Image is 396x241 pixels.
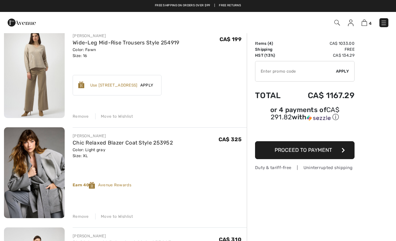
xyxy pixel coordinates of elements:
[255,46,290,52] td: Shipping
[73,133,173,139] div: [PERSON_NAME]
[255,124,355,139] iframe: PayPal-paypal
[78,82,84,88] img: Reward-Logo.svg
[73,213,89,219] div: Remove
[73,113,89,119] div: Remove
[255,107,355,124] div: or 4 payments ofCA$ 291.82withSezzle Click to learn more about Sezzle
[95,213,133,219] div: Move to Wishlist
[4,127,65,218] img: Chic Relaxed Blazer Coat Style 253952
[380,20,387,26] img: Menu
[369,21,371,26] span: 4
[73,140,173,146] a: Chic Relaxed Blazer Coat Style 253952
[290,40,355,46] td: CA$ 1033.00
[255,40,290,46] td: Items ( )
[334,20,340,26] img: Search
[255,141,355,159] button: Proceed to Payment
[73,183,98,187] strong: Earn 40
[336,68,349,74] span: Apply
[269,41,272,46] span: 4
[95,113,133,119] div: Move to Wishlist
[307,115,331,121] img: Sezzle
[219,3,241,8] a: Free Returns
[255,107,355,122] div: or 4 payments of with
[290,46,355,52] td: Free
[362,20,367,26] img: Shopping Bag
[73,147,173,159] div: Color: Light gray Size: XL
[90,82,138,88] div: Use [STREET_ADDRESS]
[73,47,179,59] div: Color: Fawn Size: 16
[362,19,371,27] a: 4
[255,52,290,58] td: HST (13%)
[73,233,171,239] div: [PERSON_NAME]
[214,3,215,8] span: |
[271,106,339,121] span: CA$ 291.82
[8,16,36,29] img: 1ère Avenue
[155,3,210,8] a: Free shipping on orders over $99
[290,52,355,58] td: CA$ 134.29
[219,136,241,143] span: CA$ 325
[348,20,354,26] img: My Info
[255,164,355,171] div: Duty & tariff-free | Uninterrupted shipping
[290,84,355,107] td: CA$ 1167.29
[73,33,179,39] div: [PERSON_NAME]
[73,39,179,46] a: Wide-Leg Mid-Rise Trousers Style 254919
[73,182,247,189] div: Avenue Rewards
[138,82,156,88] span: Apply
[220,36,241,42] span: CA$ 199
[275,147,332,153] span: Proceed to Payment
[8,19,36,25] a: 1ère Avenue
[255,61,336,81] input: Promo code
[255,84,290,107] td: Total
[4,27,65,118] img: Wide-Leg Mid-Rise Trousers Style 254919
[89,182,95,189] img: Reward-Logo.svg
